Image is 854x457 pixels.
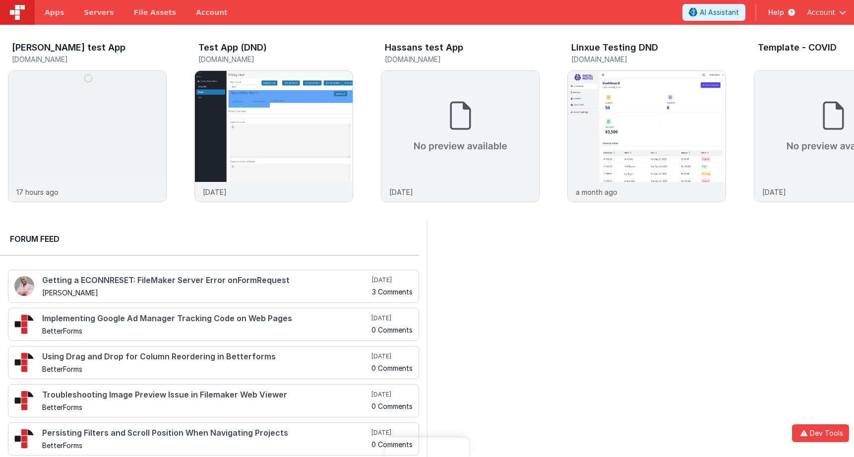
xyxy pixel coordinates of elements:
h3: Template - COVID [758,43,837,53]
span: AI Assistant [700,7,739,17]
h5: 0 Comments [371,441,413,448]
h5: [DOMAIN_NAME] [198,56,353,63]
p: a month ago [576,187,617,197]
a: Troubleshooting Image Preview Issue in Filemaker Web Viewer BetterForms [DATE] 0 Comments [8,384,419,417]
a: Getting a ECONNRESET: FileMaker Server Error onFormRequest [PERSON_NAME] [DATE] 3 Comments [8,270,419,303]
p: [DATE] [203,187,227,197]
h5: [DATE] [372,276,413,284]
h5: BetterForms [42,403,369,411]
a: Using Drag and Drop for Column Reordering in Betterforms BetterForms [DATE] 0 Comments [8,346,419,379]
h5: [DOMAIN_NAME] [12,56,167,63]
p: [DATE] [389,187,413,197]
h5: 0 Comments [371,326,413,334]
span: File Assets [134,7,177,17]
h4: Persisting Filters and Scroll Position When Navigating Projects [42,429,369,438]
h3: Linxue Testing DND [571,43,658,53]
h5: BetterForms [42,327,369,335]
h3: [PERSON_NAME] test App [12,43,125,53]
span: Apps [45,7,64,17]
span: Account [807,7,835,17]
h5: [DATE] [371,314,413,322]
h5: [DATE] [371,391,413,399]
button: AI Assistant [682,4,745,21]
h4: Using Drag and Drop for Column Reordering in Betterforms [42,352,369,361]
h3: Hassans test App [385,43,463,53]
h5: [DATE] [371,352,413,360]
img: 295_2.png [14,391,34,410]
h5: 0 Comments [371,402,413,410]
h5: [DATE] [371,429,413,437]
h4: Implementing Google Ad Manager Tracking Code on Web Pages [42,314,369,323]
h5: [DOMAIN_NAME] [385,56,540,63]
h2: Forum Feed [10,233,409,245]
h3: Test App (DND) [198,43,267,53]
h5: [DOMAIN_NAME] [571,56,726,63]
img: 295_2.png [14,429,34,449]
span: Help [768,7,784,17]
img: 411_2.png [14,276,34,296]
button: Dev Tools [792,424,849,442]
img: 295_2.png [14,352,34,372]
h5: 3 Comments [372,288,413,295]
button: Account [807,7,846,17]
p: [DATE] [762,187,786,197]
h5: BetterForms [42,442,369,449]
h5: [PERSON_NAME] [42,289,370,296]
h5: BetterForms [42,365,369,373]
h5: 0 Comments [371,364,413,372]
span: Servers [84,7,114,17]
img: 295_2.png [14,314,34,334]
a: Persisting Filters and Scroll Position When Navigating Projects BetterForms [DATE] 0 Comments [8,422,419,456]
h4: Getting a ECONNRESET: FileMaker Server Error onFormRequest [42,276,370,285]
a: Implementing Google Ad Manager Tracking Code on Web Pages BetterForms [DATE] 0 Comments [8,308,419,341]
h4: Troubleshooting Image Preview Issue in Filemaker Web Viewer [42,391,369,400]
